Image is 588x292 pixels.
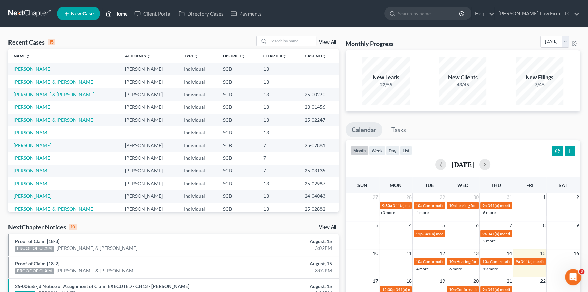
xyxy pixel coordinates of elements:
[299,203,339,215] td: 25-02882
[258,165,299,177] td: 7
[449,203,456,208] span: 10a
[125,53,151,58] a: Attorneyunfold_more
[8,223,77,231] div: NextChapter Notices
[258,63,299,75] td: 13
[357,182,367,188] span: Sun
[481,238,496,243] a: +2 more
[231,238,332,245] div: August, 15
[14,193,51,199] a: [PERSON_NAME]
[482,287,487,292] span: 9a
[398,7,460,20] input: Search by name...
[506,277,513,285] span: 21
[14,91,94,97] a: [PERSON_NAME] & [PERSON_NAME]
[372,193,379,201] span: 27
[488,287,553,292] span: 341(a) meeting for [PERSON_NAME]
[423,231,489,236] span: 341(a) meeting for [PERSON_NAME]
[406,277,412,285] span: 18
[14,155,51,161] a: [PERSON_NAME]
[457,182,468,188] span: Wed
[299,139,339,152] td: 25-02881
[416,203,422,208] span: 10a
[393,203,494,208] span: 341(a) meeting for [PERSON_NAME] & [PERSON_NAME]
[299,101,339,114] td: 23-01456
[179,101,217,114] td: Individual
[258,88,299,101] td: 13
[488,203,520,208] span: 341(a) meeting for
[509,221,513,229] span: 7
[231,245,332,252] div: 3:02PM
[258,177,299,190] td: 13
[539,277,546,285] span: 22
[120,152,179,164] td: [PERSON_NAME]
[449,259,456,264] span: 10a
[258,203,299,215] td: 13
[15,246,54,252] div: PROOF OF CLAIM
[346,39,394,48] h3: Monthly Progress
[559,182,567,188] span: Sat
[258,126,299,139] td: 13
[14,168,51,173] a: [PERSON_NAME]
[362,73,410,81] div: New Leads
[217,126,258,139] td: SCB
[414,210,429,215] a: +4 more
[217,88,258,101] td: SCB
[576,221,580,229] span: 9
[526,182,533,188] span: Fri
[71,11,94,16] span: New Case
[482,203,487,208] span: 9a
[184,53,198,58] a: Typeunfold_more
[217,152,258,164] td: SCB
[386,146,400,155] button: day
[14,104,51,110] a: [PERSON_NAME]
[516,73,563,81] div: New Filings
[473,193,479,201] span: 30
[299,114,339,126] td: 25-02247
[179,63,217,75] td: Individual
[319,225,336,230] a: View All
[579,269,584,274] span: 3
[258,114,299,126] td: 13
[269,36,316,46] input: Search by name...
[217,177,258,190] td: SCB
[131,7,175,20] a: Client Portal
[539,249,546,257] span: 15
[396,287,461,292] span: 341(a) meeting for [PERSON_NAME]
[120,190,179,203] td: [PERSON_NAME]
[15,238,59,244] a: Proof of Claim [18-3]
[69,224,77,230] div: 10
[241,54,245,58] i: unfold_more
[423,259,537,264] span: Confirmation Hearing for [PERSON_NAME] & [PERSON_NAME]
[382,287,395,292] span: 12:30p
[573,249,580,257] span: 16
[406,249,412,257] span: 11
[26,54,30,58] i: unfold_more
[319,40,336,45] a: View All
[217,101,258,114] td: SCB
[102,7,131,20] a: Home
[179,203,217,215] td: Individual
[120,177,179,190] td: [PERSON_NAME]
[516,81,563,88] div: 7/45
[406,193,412,201] span: 28
[194,54,198,58] i: unfold_more
[439,193,446,201] span: 29
[217,190,258,203] td: SCB
[439,249,446,257] span: 12
[179,152,217,164] td: Individual
[439,81,486,88] div: 43/45
[227,7,265,20] a: Payments
[299,177,339,190] td: 25-02987
[217,139,258,152] td: SCB
[565,269,581,285] iframe: Intercom live chat
[231,260,332,267] div: August, 15
[147,54,151,58] i: unfold_more
[217,165,258,177] td: SCB
[542,221,546,229] span: 8
[282,54,287,58] i: unfold_more
[516,259,520,264] span: 9a
[258,190,299,203] td: 13
[258,139,299,152] td: 7
[482,231,487,236] span: 9a
[385,122,412,137] a: Tasks
[120,165,179,177] td: [PERSON_NAME]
